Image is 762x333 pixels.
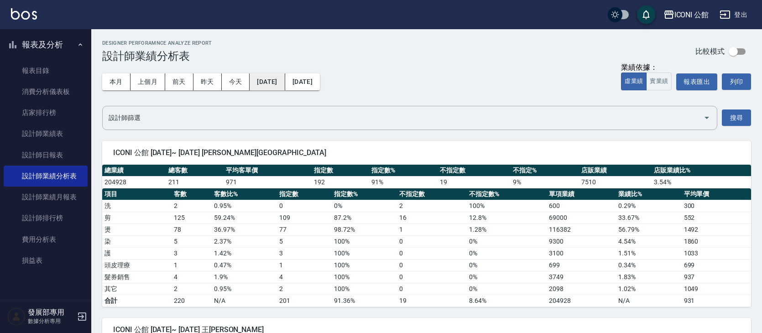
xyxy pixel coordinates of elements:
[277,259,332,271] td: 1
[722,109,751,126] button: 搜尋
[646,73,672,90] button: 實業績
[212,188,277,200] th: 客數比%
[579,176,652,188] td: 7510
[166,176,224,188] td: 211
[102,295,172,307] td: 合計
[616,283,681,295] td: 1.02 %
[547,188,616,200] th: 單項業績
[212,271,277,283] td: 1.9 %
[682,295,751,307] td: 931
[165,73,193,90] button: 前天
[616,235,681,247] td: 4.54 %
[212,247,277,259] td: 1.42 %
[277,247,332,259] td: 3
[172,200,212,212] td: 2
[4,145,88,166] a: 設計師日報表
[312,165,369,177] th: 指定數
[28,308,74,317] h5: 發展部專用
[676,73,717,90] button: 報表匯出
[212,295,277,307] td: N/A
[397,235,466,247] td: 0
[4,102,88,123] a: 店家排行榜
[637,5,655,24] button: save
[332,259,397,271] td: 100 %
[102,176,166,188] td: 204928
[102,188,172,200] th: 項目
[467,295,547,307] td: 8.64%
[682,271,751,283] td: 937
[4,229,88,250] a: 費用分析表
[332,224,397,235] td: 98.72 %
[660,5,713,24] button: ICONI 公館
[102,271,172,283] td: 髮券銷售
[172,247,212,259] td: 3
[397,188,466,200] th: 不指定數
[102,259,172,271] td: 頭皮理療
[102,40,212,46] h2: Designer Perforamnce Analyze Report
[102,212,172,224] td: 剪
[113,148,740,157] span: ICONI 公館 [DATE]~ [DATE] [PERSON_NAME][GEOGRAPHIC_DATA]
[172,271,212,283] td: 4
[102,247,172,259] td: 護
[682,212,751,224] td: 552
[547,271,616,283] td: 3749
[102,165,166,177] th: 總業績
[277,212,332,224] td: 109
[652,176,751,188] td: 3.54 %
[397,259,466,271] td: 0
[277,188,332,200] th: 指定數
[621,73,647,90] button: 虛業績
[28,317,74,325] p: 數據分析專用
[616,188,681,200] th: 業績比%
[511,165,579,177] th: 不指定%
[397,271,466,283] td: 0
[277,295,332,307] td: 201
[285,73,320,90] button: [DATE]
[212,259,277,271] td: 0.47 %
[467,247,547,259] td: 0 %
[397,212,466,224] td: 16
[172,283,212,295] td: 2
[222,73,250,90] button: 今天
[277,200,332,212] td: 0
[172,224,212,235] td: 78
[621,63,672,73] div: 業績依據：
[277,224,332,235] td: 77
[7,307,26,326] img: Person
[467,271,547,283] td: 0 %
[682,235,751,247] td: 1860
[102,50,212,62] h3: 設計師業績分析表
[682,200,751,212] td: 300
[277,271,332,283] td: 4
[616,224,681,235] td: 56.79 %
[312,176,369,188] td: 192
[682,283,751,295] td: 1049
[102,73,130,90] button: 本月
[511,176,579,188] td: 9 %
[467,224,547,235] td: 1.28 %
[224,165,312,177] th: 平均客單價
[397,283,466,295] td: 0
[438,176,511,188] td: 19
[682,259,751,271] td: 699
[716,6,751,23] button: 登出
[682,188,751,200] th: 平均單價
[369,165,438,177] th: 指定數%
[332,235,397,247] td: 100 %
[4,250,88,271] a: 損益表
[102,283,172,295] td: 其它
[695,47,725,56] p: 比較模式
[4,33,88,57] button: 報表及分析
[332,212,397,224] td: 87.2 %
[172,295,212,307] td: 220
[4,187,88,208] a: 設計師業績月報表
[102,188,751,307] table: a dense table
[102,200,172,212] td: 洗
[547,259,616,271] td: 699
[277,235,332,247] td: 5
[616,259,681,271] td: 0.34 %
[467,200,547,212] td: 100 %
[547,283,616,295] td: 2098
[547,247,616,259] td: 3100
[11,8,37,20] img: Logo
